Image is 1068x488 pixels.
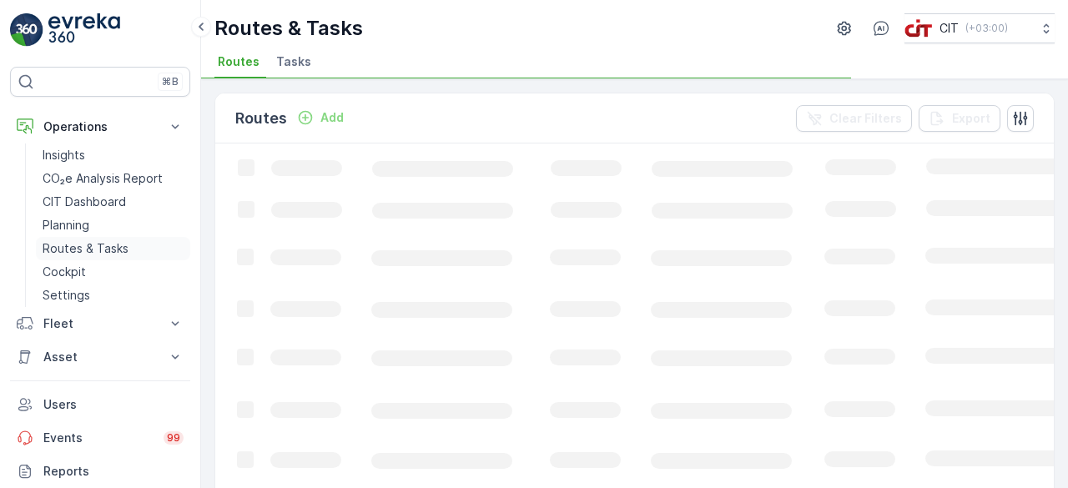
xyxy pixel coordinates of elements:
a: Cockpit [36,260,190,284]
p: Routes [235,107,287,130]
p: 99 [167,431,180,445]
p: Insights [43,147,85,164]
p: Add [320,109,344,126]
p: ⌘B [162,75,179,88]
a: Users [10,388,190,421]
p: Export [952,110,990,127]
p: Operations [43,118,157,135]
button: Export [919,105,1000,132]
p: ( +03:00 ) [965,22,1008,35]
button: CIT(+03:00) [904,13,1055,43]
img: cit-logo_pOk6rL0.png [904,19,933,38]
p: CO₂e Analysis Report [43,170,163,187]
a: Insights [36,143,190,167]
p: Routes & Tasks [214,15,363,42]
img: logo [10,13,43,47]
p: Users [43,396,184,413]
a: Reports [10,455,190,488]
p: Events [43,430,154,446]
button: Clear Filters [796,105,912,132]
p: Cockpit [43,264,86,280]
p: Fleet [43,315,157,332]
a: Planning [36,214,190,237]
a: Routes & Tasks [36,237,190,260]
a: CIT Dashboard [36,190,190,214]
p: Clear Filters [829,110,902,127]
p: Reports [43,463,184,480]
p: CIT Dashboard [43,194,126,210]
a: Settings [36,284,190,307]
button: Asset [10,340,190,374]
button: Fleet [10,307,190,340]
p: Routes & Tasks [43,240,128,257]
span: Tasks [276,53,311,70]
p: CIT [940,20,959,37]
button: Operations [10,110,190,143]
img: logo_light-DOdMpM7g.png [48,13,120,47]
a: CO₂e Analysis Report [36,167,190,190]
a: Events99 [10,421,190,455]
p: Asset [43,349,157,365]
p: Planning [43,217,89,234]
p: Settings [43,287,90,304]
button: Add [290,108,350,128]
span: Routes [218,53,259,70]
